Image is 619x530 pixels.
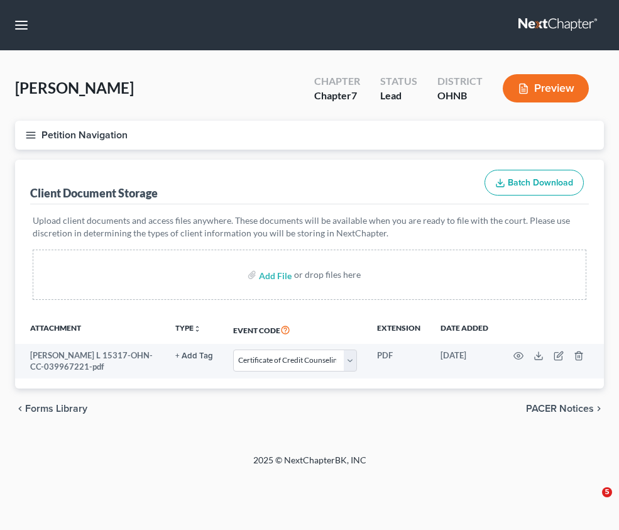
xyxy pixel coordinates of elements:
th: Date added [430,315,498,344]
td: [PERSON_NAME] L 15317-OHN-CC-039967221-pdf [15,344,165,378]
td: PDF [367,344,430,378]
div: Client Document Storage [30,185,158,201]
i: chevron_right [594,404,604,414]
span: [PERSON_NAME] [15,79,134,97]
div: Chapter [314,89,360,103]
button: + Add Tag [175,352,213,360]
button: PACER Notices chevron_right [526,404,604,414]
span: Batch Download [508,177,573,188]
div: Lead [380,89,417,103]
div: 2025 © NextChapterBK, INC [84,454,536,477]
div: Chapter [314,74,360,89]
span: 7 [351,89,357,101]
div: OHNB [437,89,483,103]
span: 5 [602,487,612,497]
th: Extension [367,315,430,344]
p: Upload client documents and access files anywhere. These documents will be available when you are... [33,214,586,240]
th: Attachment [15,315,165,344]
iframe: Intercom live chat [576,487,606,517]
i: chevron_left [15,404,25,414]
button: chevron_left Forms Library [15,404,87,414]
div: Status [380,74,417,89]
button: TYPEunfold_more [175,324,201,333]
div: District [437,74,483,89]
span: Forms Library [25,404,87,414]
i: unfold_more [194,325,201,333]
td: [DATE] [430,344,498,378]
a: + Add Tag [175,350,213,362]
button: Batch Download [485,170,584,196]
button: Petition Navigation [15,121,604,150]
div: or drop files here [294,268,361,281]
span: PACER Notices [526,404,594,414]
button: Preview [503,74,589,102]
th: Event Code [223,315,367,344]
